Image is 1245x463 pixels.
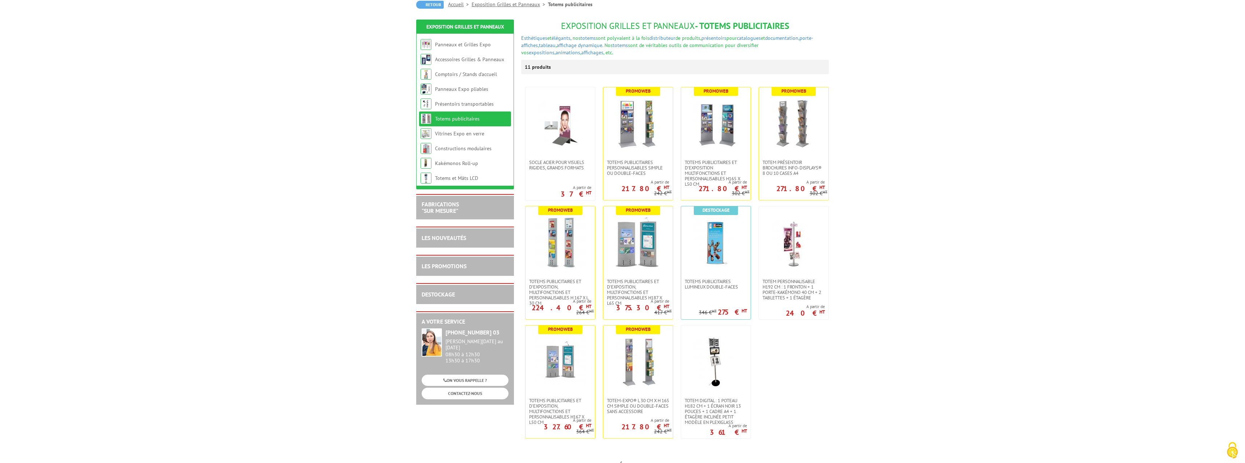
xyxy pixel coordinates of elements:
[561,185,591,190] span: A partir de
[759,179,825,185] span: A partir de
[654,191,672,196] p: 242 €
[626,88,651,94] b: Promoweb
[552,35,570,41] a: élégants
[435,56,504,63] a: Accessoires Grilles & Panneaux
[621,186,669,191] p: 217.80 €
[557,42,602,49] a: affichage dynamique
[525,60,552,74] p: 11 produits
[603,298,669,304] span: A partir de
[581,49,603,56] a: affichages
[535,336,586,387] img: Totems publicitaires et d'exposition, multifonctions et personnalisables H167 X L50 CM
[535,217,586,268] img: Totems publicitaires et d'exposition, multifonctions et personnalisables H 167 X L 30 CM
[691,336,741,387] img: Totem digital : 1 poteau H182 cm + 1 écran noir 13 pouces + 1 cadre a4 + 1 étagère inclinée petit...
[664,303,669,310] sup: HT
[526,160,595,171] a: Socle acier pour visuels rigides, grands formats
[548,1,592,8] li: Totems publicitaires
[718,310,747,314] p: 275 €
[532,306,591,310] p: 224.40 €
[526,279,595,306] a: Totems publicitaires et d'exposition, multifonctions et personnalisables H 167 X L 30 CM
[554,49,613,56] span: , , , etc.
[422,234,466,241] a: LES NOUVEAUTÉS
[704,88,729,94] b: Promoweb
[561,192,591,196] p: 37 €
[526,298,591,304] span: A partir de
[1223,441,1241,459] img: Cookies (fenêtre modale)
[446,329,499,336] strong: [PHONE_NUMBER] 03
[823,189,827,194] sup: HT
[435,71,497,77] a: Comptoirs / Stands d'accueil
[421,113,431,124] img: Totems publicitaires
[613,336,663,387] img: Totem-Expo® L 30 cm x H 165 cm simple ou double-faces sans accessoire
[581,35,596,41] a: totems
[742,308,747,314] sup: HT
[446,338,508,363] div: 08h30 à 12h30 13h30 à 17h30
[521,34,829,56] p: et , nos
[607,279,669,306] span: Totems publicitaires et d'exposition, multifonctions et personnalisables H187 X L65 CM
[691,98,741,149] img: Totems publicitaires et d'exposition multifonctions et personnalisables H165 x L50 cm
[421,54,431,65] img: Accessoires Grilles & Panneaux
[607,398,669,414] span: Totem-Expo® L 30 cm x H 165 cm simple ou double-faces sans accessoire
[654,429,672,434] p: 242 €
[603,179,669,185] span: A partir de
[535,98,586,149] img: Socle acier pour visuels rigides, grands formats
[685,398,747,425] span: Totem digital : 1 poteau H182 cm + 1 écran noir 13 pouces + 1 cadre a4 + 1 étagère inclinée petit...
[742,184,747,190] sup: HT
[664,422,669,429] sup: HT
[710,430,747,434] p: 361 €
[526,417,591,423] span: A partir de
[556,49,580,56] a: animations
[763,160,825,176] span: Totem Présentoir brochures Info-Displays® 8 ou 10 cases A4
[435,145,491,152] a: Constructions modulaires
[664,184,669,190] sup: HT
[422,328,442,357] img: widget-service.jpg
[435,160,478,167] a: Kakémonos Roll-up
[544,425,591,429] p: 327.60 €
[654,310,672,315] p: 417 €
[561,20,695,31] span: Exposition Grilles et Panneaux
[607,160,669,176] span: Totems publicitaires personnalisables simple ou double-faces
[529,398,591,425] span: Totems publicitaires et d'exposition, multifonctions et personnalisables H167 X L50 CM
[745,189,750,194] sup: HT
[759,160,828,176] a: Totem Présentoir brochures Info-Displays® 8 ou 10 cases A4
[521,35,547,41] a: Esthétiques
[421,84,431,94] img: Panneaux Expo pliables
[435,41,491,48] a: Panneaux et Grilles Expo
[521,35,813,49] a: porte-affiches
[765,35,798,41] a: documentation
[421,158,431,169] img: Kakémonos Roll-up
[681,179,747,185] span: A partir de
[685,279,747,290] span: Totems publicitaires lumineux double-faces
[712,308,717,313] sup: HT
[763,279,825,300] span: Totem personnalisable H192 cm : 1 fronton + 1 porte-kakémono 40 cm + 2 tablettes + 1 étagère
[649,35,675,41] a: distributeur
[446,338,508,351] div: [PERSON_NAME][DATE] au [DATE]
[589,428,594,433] sup: HT
[742,428,747,434] sup: HT
[701,35,726,41] a: présentoirs
[435,175,478,181] a: Totems et Mâts LCD
[421,143,431,154] img: Constructions modulaires
[1220,438,1245,463] button: Cookies (fenêtre modale)
[819,184,825,190] sup: HT
[819,309,825,315] sup: HT
[548,207,573,213] b: Promoweb
[421,98,431,109] img: Présentoirs transportables
[421,69,431,80] img: Comptoirs / Stands d'accueil
[603,417,669,423] span: A partir de
[521,21,829,31] h1: - Totems publicitaires
[685,160,747,187] span: Totems publicitaires et d'exposition multifonctions et personnalisables H165 x L50 cm
[529,49,554,56] a: expositions
[667,308,672,313] sup: HT
[616,306,669,310] p: 375.30 €
[702,207,730,213] b: Destockage
[786,311,825,315] p: 240 €
[422,375,508,386] a: ON VOUS RAPPELLE ?
[613,98,663,149] img: Totems publicitaires personnalisables simple ou double-faces
[548,326,573,332] b: Promoweb
[422,262,467,270] a: LES PROMOTIONS
[732,191,750,196] p: 302 €
[737,35,761,41] a: catalogues
[613,42,628,49] a: totems
[521,42,759,56] span: sont de véritables outils de communication pour diversifier vos
[529,279,591,306] span: Totems publicitaires et d'exposition, multifonctions et personnalisables H 167 X L 30 CM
